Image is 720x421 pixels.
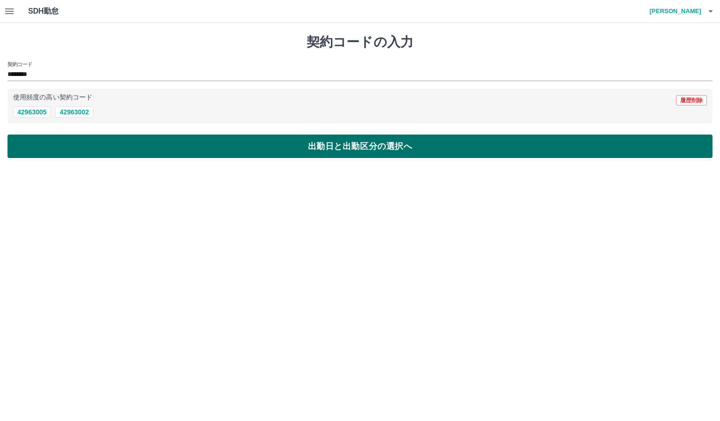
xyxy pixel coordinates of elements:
[676,95,707,105] button: 履歴削除
[13,106,51,118] button: 42963005
[55,106,93,118] button: 42963002
[13,94,92,101] p: 使用頻度の高い契約コード
[7,135,712,158] button: 出勤日と出勤区分の選択へ
[7,34,712,50] h1: 契約コードの入力
[7,60,32,68] h2: 契約コード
